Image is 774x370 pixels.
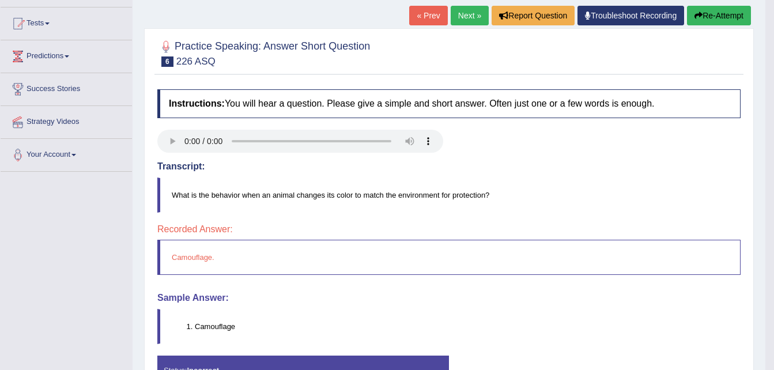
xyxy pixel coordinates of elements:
[451,6,489,25] a: Next »
[1,40,132,69] a: Predictions
[409,6,447,25] a: « Prev
[577,6,684,25] a: Troubleshoot Recording
[157,89,741,118] h4: You will hear a question. Please give a simple and short answer. Often just one or a few words is...
[687,6,751,25] button: Re-Attempt
[157,38,370,67] h2: Practice Speaking: Answer Short Question
[157,224,741,235] h4: Recorded Answer:
[169,99,225,108] b: Instructions:
[157,161,741,172] h4: Transcript:
[157,293,741,303] h4: Sample Answer:
[157,178,741,213] blockquote: What is the behavior when an animal changes its color to match the environment for protection?
[1,106,132,135] a: Strategy Videos
[157,240,741,275] blockquote: Camouflage.
[1,73,132,102] a: Success Stories
[1,139,132,168] a: Your Account
[1,7,132,36] a: Tests
[492,6,575,25] button: Report Question
[195,321,740,332] li: Camouflage
[176,56,216,67] small: 226 ASQ
[161,56,173,67] span: 6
